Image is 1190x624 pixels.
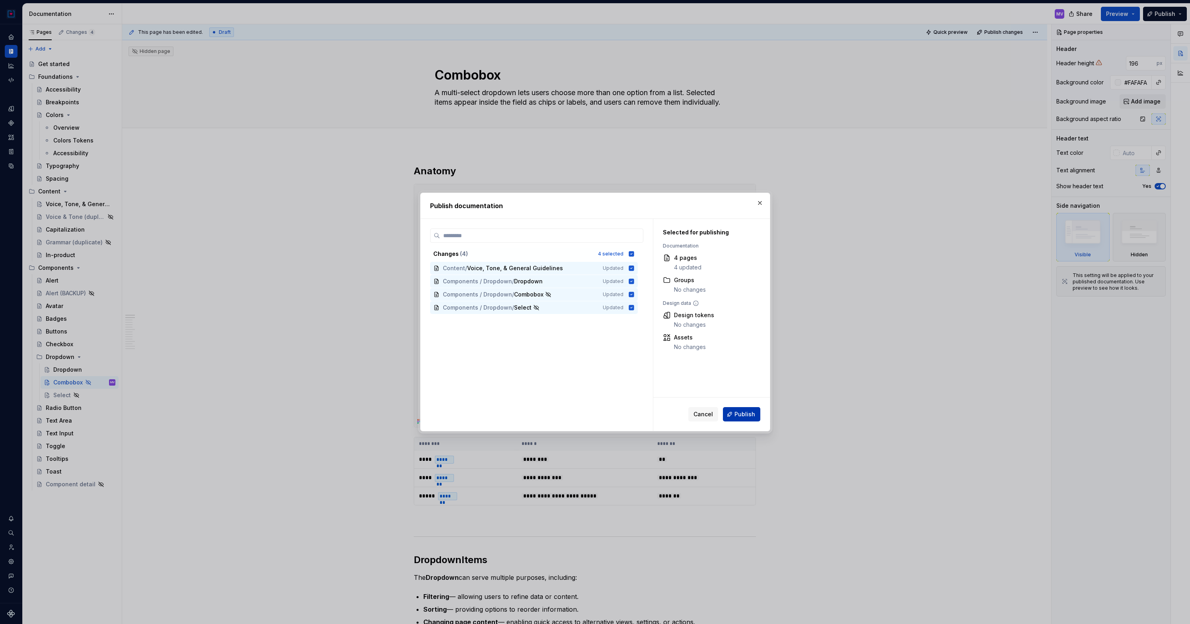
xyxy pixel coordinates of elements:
[433,250,593,258] div: Changes
[460,250,468,257] span: ( 4 )
[512,291,514,298] span: /
[443,291,512,298] span: Components / Dropdown
[514,291,543,298] span: Combobox
[674,311,714,319] div: Design tokens
[465,264,467,272] span: /
[603,278,623,285] span: Updated
[598,251,623,257] div: 4 selected
[693,410,713,418] span: Cancel
[663,243,756,249] div: Documentation
[674,276,706,284] div: Groups
[688,407,718,421] button: Cancel
[514,277,543,285] span: Dropdown
[512,277,514,285] span: /
[663,228,756,236] div: Selected for publishing
[443,277,512,285] span: Components / Dropdown
[674,286,706,294] div: No changes
[443,264,465,272] span: Content
[674,343,706,351] div: No changes
[514,304,532,312] span: Select
[663,300,756,306] div: Design data
[603,291,623,298] span: Updated
[603,304,623,311] span: Updated
[674,263,701,271] div: 4 updated
[674,333,706,341] div: Assets
[674,321,714,329] div: No changes
[674,254,701,262] div: 4 pages
[512,304,514,312] span: /
[430,201,760,211] h2: Publish documentation
[467,264,563,272] span: Voice, Tone, & General Guidelines
[443,304,512,312] span: Components / Dropdown
[603,265,623,271] span: Updated
[723,407,760,421] button: Publish
[734,410,755,418] span: Publish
